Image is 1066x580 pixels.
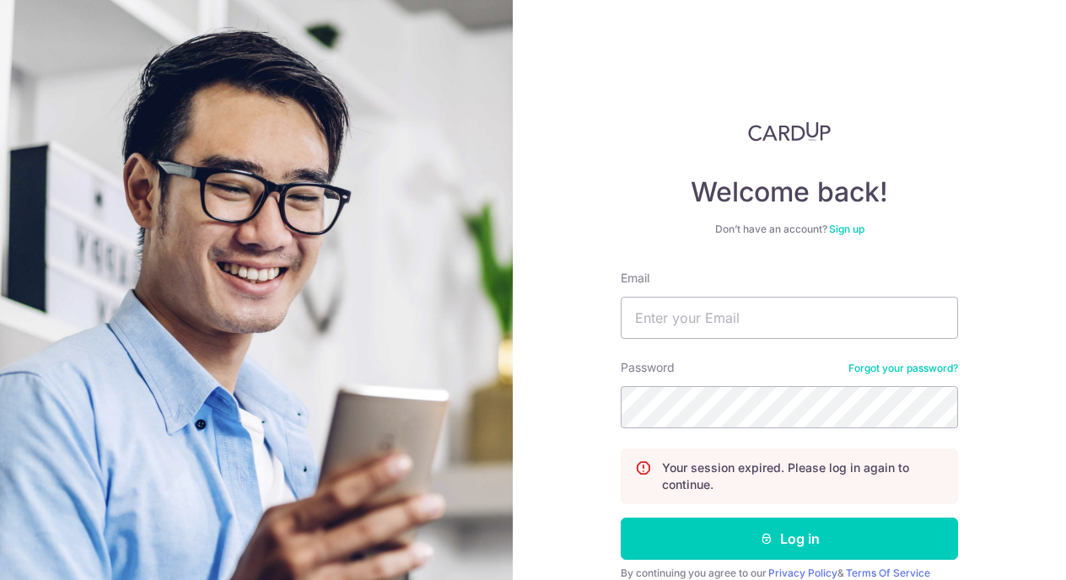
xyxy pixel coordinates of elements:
[768,567,837,579] a: Privacy Policy
[621,297,958,339] input: Enter your Email
[662,459,944,493] p: Your session expired. Please log in again to continue.
[848,362,958,375] a: Forgot your password?
[621,518,958,560] button: Log in
[621,359,675,376] label: Password
[621,223,958,236] div: Don’t have an account?
[829,223,864,235] a: Sign up
[621,270,649,287] label: Email
[846,567,930,579] a: Terms Of Service
[621,175,958,209] h4: Welcome back!
[748,121,831,142] img: CardUp Logo
[621,567,958,580] div: By continuing you agree to our &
